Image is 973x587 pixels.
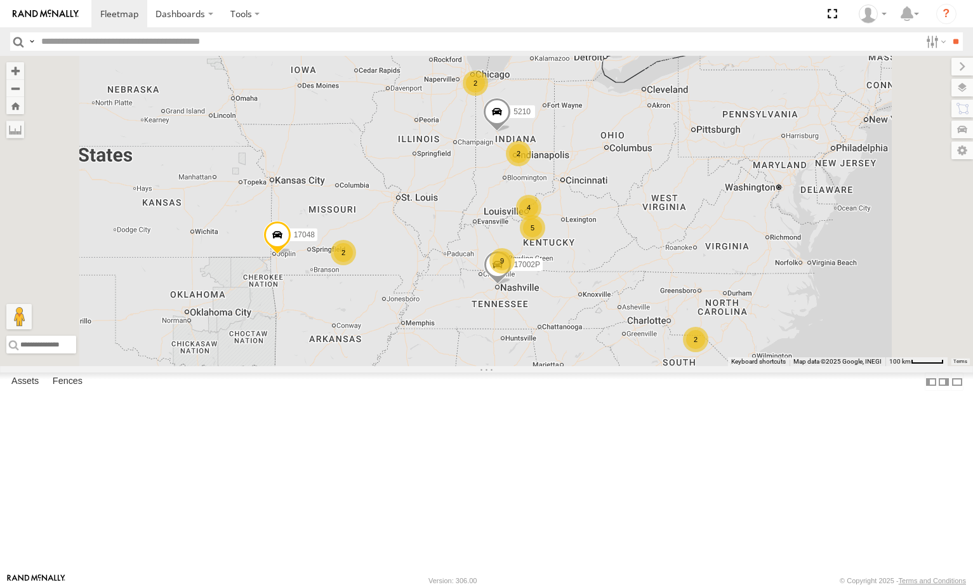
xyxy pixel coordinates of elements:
div: 4 [516,195,541,220]
button: Keyboard shortcuts [731,357,786,366]
button: Zoom in [6,62,24,79]
div: 2 [683,327,708,352]
span: 17048 [293,230,314,239]
a: Visit our Website [7,574,65,587]
div: © Copyright 2025 - [840,577,966,584]
button: Zoom out [6,79,24,97]
span: 17002P [513,260,539,269]
span: 100 km [889,358,911,365]
label: Dock Summary Table to the Right [937,373,950,391]
img: rand-logo.svg [13,10,79,18]
label: Search Query [27,32,37,51]
label: Map Settings [951,142,973,159]
a: Terms and Conditions [899,577,966,584]
div: 2 [463,70,488,96]
div: 2 [331,240,356,265]
div: 2 [506,141,531,166]
button: Zoom Home [6,97,24,114]
div: Version: 306.00 [428,577,477,584]
button: Drag Pegman onto the map to open Street View [6,304,32,329]
span: 5210 [513,107,531,116]
span: Map data ©2025 Google, INEGI [793,358,882,365]
label: Measure [6,121,24,138]
a: Terms (opens in new tab) [954,359,967,364]
div: 9 [489,248,515,274]
div: Paul Withrow [854,4,891,23]
label: Assets [5,373,45,391]
button: Map Scale: 100 km per 48 pixels [885,357,948,366]
i: ? [936,4,956,24]
div: 5 [520,215,545,241]
label: Search Filter Options [921,32,948,51]
label: Hide Summary Table [951,373,963,391]
label: Fences [46,373,89,391]
label: Dock Summary Table to the Left [925,373,937,391]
